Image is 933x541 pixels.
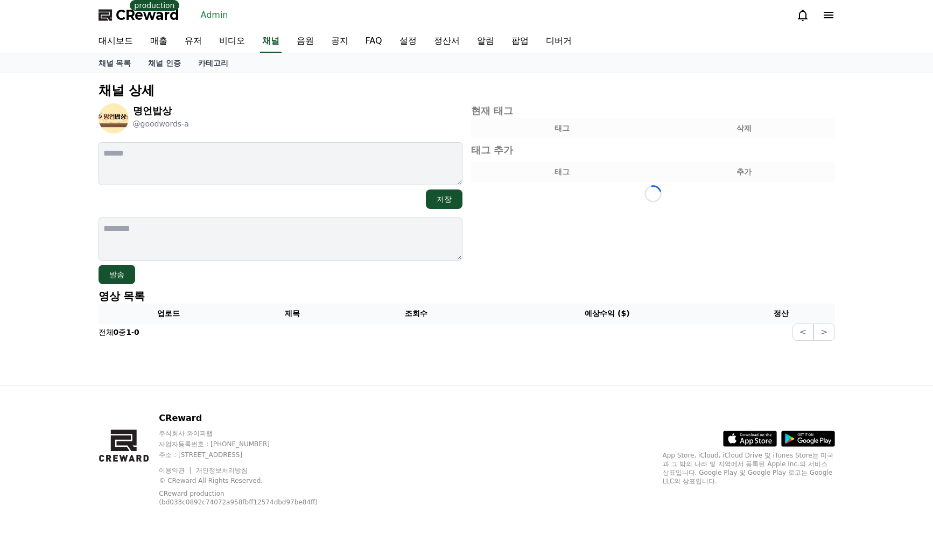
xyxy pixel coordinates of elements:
[537,30,580,53] a: 디버거
[196,467,248,474] a: 개인정보처리방침
[357,30,391,53] a: FAQ
[133,118,189,129] p: @goodwords-a
[663,451,835,486] p: App Store, iCloud, iCloud Drive 및 iTunes Store는 미국과 그 밖의 나라 및 지역에서 등록된 Apple Inc.의 서비스 상표입니다. Goo...
[159,412,348,425] p: CReward
[159,440,348,448] p: 사업자등록번호 : [PHONE_NUMBER]
[99,265,135,284] button: 발송
[159,489,331,507] p: CReward production (bd033c0892c74072a958fbff12574dbd97be84ff)
[142,30,176,53] a: 매출
[134,328,139,336] strong: 0
[487,304,728,324] th: 예상수익 ($)
[116,6,179,24] span: CReward
[159,429,348,438] p: 주식회사 와이피랩
[728,304,834,324] th: 정산
[99,327,139,338] p: 전체 중 -
[99,6,179,24] a: CReward
[260,30,282,53] a: 채널
[99,82,835,99] p: 채널 상세
[99,304,239,324] th: 업로드
[425,30,468,53] a: 정산서
[159,476,348,485] p: © CReward All Rights Reserved.
[126,328,131,336] strong: 1
[503,30,537,53] a: 팝업
[99,289,835,304] p: 영상 목록
[159,467,193,474] a: 이용약관
[346,304,486,324] th: 조회수
[813,324,834,341] button: >
[239,304,346,324] th: 제목
[288,30,322,53] a: 음원
[426,189,462,209] button: 저장
[391,30,425,53] a: 설정
[468,30,503,53] a: 알림
[159,451,348,459] p: 주소 : [STREET_ADDRESS]
[792,324,813,341] button: <
[139,53,190,73] a: 채널 인증
[322,30,357,53] a: 공지
[176,30,211,53] a: 유저
[90,30,142,53] a: 대시보드
[114,328,119,336] strong: 0
[99,103,129,134] img: 명언밥상
[90,53,140,73] a: 채널 목록
[197,6,233,24] a: Admin
[211,30,254,53] a: 비디오
[190,53,237,73] a: 카테고리
[133,103,189,118] p: 명언밥상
